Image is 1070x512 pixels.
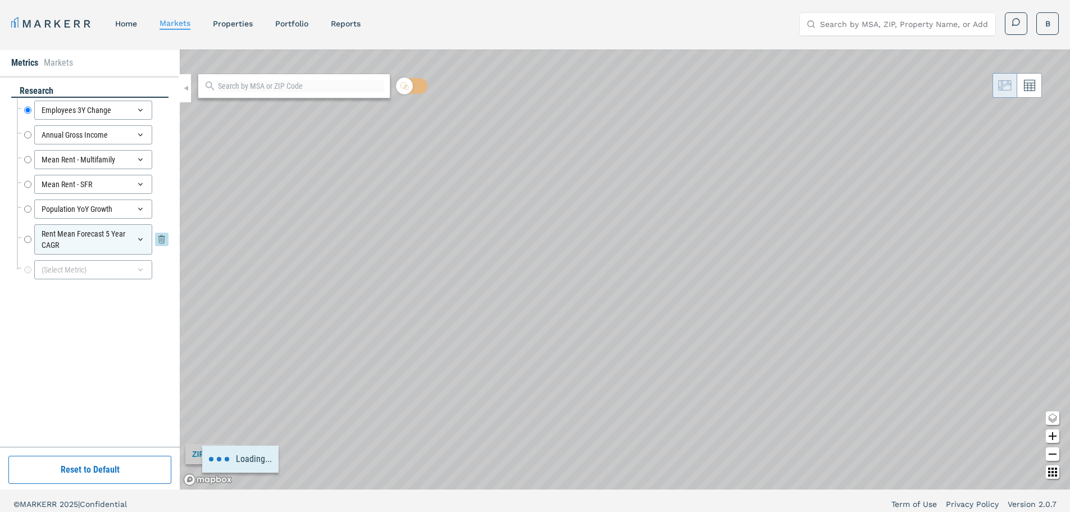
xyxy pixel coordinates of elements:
[1046,465,1059,479] button: Other options map button
[34,200,152,219] div: Population YoY Growth
[20,500,60,509] span: MARKERR
[13,500,20,509] span: ©
[8,456,171,484] button: Reset to Default
[331,19,361,28] a: reports
[34,150,152,169] div: Mean Rent - Multifamily
[213,19,253,28] a: properties
[891,499,937,510] a: Term of Use
[1046,411,1059,425] button: Change style map button
[1046,429,1059,443] button: Zoom in map button
[44,56,73,70] li: Markets
[34,101,152,120] div: Employees 3Y Change
[202,446,279,473] div: Loading...
[946,499,999,510] a: Privacy Policy
[80,500,127,509] span: Confidential
[34,260,152,279] div: (Select Metric)
[1008,499,1057,510] a: Version 2.0.7
[1036,12,1059,35] button: B
[1046,447,1059,461] button: Zoom out map button
[34,224,152,255] div: Rent Mean Forecast 5 Year CAGR
[218,80,384,92] input: Search by MSA or ZIP Code
[34,125,152,144] div: Annual Gross Income
[275,19,308,28] a: Portfolio
[1045,18,1050,29] span: B
[160,19,190,28] a: markets
[11,85,169,98] div: research
[34,175,152,194] div: Mean Rent - SFR
[60,500,80,509] span: 2025 |
[820,13,989,35] input: Search by MSA, ZIP, Property Name, or Address
[183,473,233,486] a: Mapbox logo
[11,56,38,70] li: Metrics
[11,16,93,31] a: MARKERR
[115,19,137,28] a: home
